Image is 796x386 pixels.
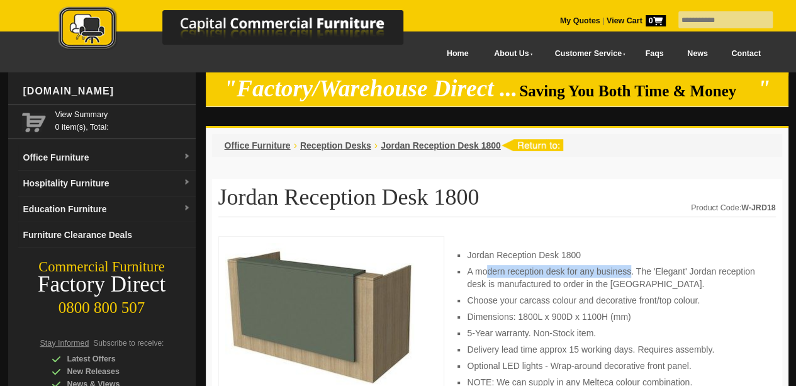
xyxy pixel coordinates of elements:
li: Optional LED lights - Wrap-around decorative front panel. [467,360,763,372]
a: Office Furniture [225,140,291,150]
a: Reception Desks [300,140,371,150]
strong: W-JRD18 [741,203,776,212]
li: Delivery lead time approx 15 working days. Requires assembly. [467,343,763,356]
a: Jordan Reception Desk 1800 [381,140,501,150]
a: Faqs [634,40,676,68]
a: Customer Service [541,40,633,68]
strong: View Cart [607,16,666,25]
a: Education Furnituredropdown [18,196,196,222]
em: " [757,76,770,101]
a: Capital Commercial Furniture Logo [24,6,464,56]
div: 0800 800 507 [8,293,196,317]
img: dropdown [183,153,191,161]
div: Latest Offers [52,353,171,365]
h1: Jordan Reception Desk 1800 [218,185,776,217]
div: Factory Direct [8,276,196,293]
span: Stay Informed [40,339,89,348]
a: Contact [719,40,772,68]
span: Saving You Both Time & Money [519,82,755,99]
span: Subscribe to receive: [93,339,164,348]
li: 5-Year warranty. Non-Stock item. [467,327,763,339]
div: New Releases [52,365,171,378]
div: [DOMAIN_NAME] [18,72,196,110]
li: Choose your carcass colour and decorative front/top colour. [467,294,763,307]
a: My Quotes [560,16,600,25]
li: Jordan Reception Desk 1800 [467,249,763,261]
li: › [294,139,297,152]
span: 0 item(s), Total: [55,108,191,132]
div: Product Code: [691,202,776,214]
a: View Cart0 [604,16,665,25]
img: dropdown [183,205,191,212]
a: About Us [480,40,541,68]
li: › [374,139,378,152]
img: return to [501,139,563,151]
img: Capital Commercial Furniture Logo [24,6,464,52]
a: News [675,40,719,68]
a: Furniture Clearance Deals [18,222,196,248]
li: Dimensions: 1800L x 900D x 1100H (mm) [467,310,763,323]
em: "Factory/Warehouse Direct ... [223,76,517,101]
li: A modern reception desk for any business. The 'Elegant' Jordan reception desk is manufactured to ... [467,265,763,290]
div: Commercial Furniture [8,258,196,276]
a: View Summary [55,108,191,121]
a: Hospitality Furnituredropdown [18,171,196,196]
span: 0 [646,15,666,26]
img: dropdown [183,179,191,186]
a: Office Furnituredropdown [18,145,196,171]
